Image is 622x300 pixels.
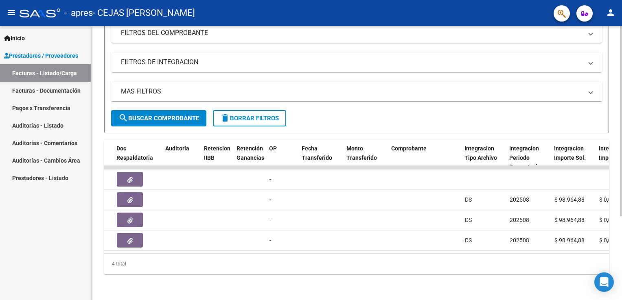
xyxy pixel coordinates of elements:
[599,217,615,223] span: $ 0,00
[298,140,343,176] datatable-header-cell: Fecha Transferido
[269,217,271,223] span: -
[220,115,279,122] span: Borrar Filtros
[346,145,377,161] span: Monto Transferido
[111,110,206,126] button: Buscar Comprobante
[118,115,199,122] span: Buscar Comprobante
[343,140,388,176] datatable-header-cell: Monto Transferido
[269,145,277,152] span: OP
[554,196,585,203] span: $ 98.964,88
[599,196,615,203] span: $ 0,00
[509,145,544,170] span: Integracion Periodo Presentacion
[111,23,602,43] mat-expansion-panel-header: FILTROS DEL COMPROBANTE
[269,237,271,243] span: -
[4,51,78,60] span: Prestadores / Proveedores
[510,217,529,223] span: 202508
[464,145,497,161] span: Integracion Tipo Archivo
[93,4,195,22] span: - CEJAS [PERSON_NAME]
[213,110,286,126] button: Borrar Filtros
[121,28,583,37] mat-panel-title: FILTROS DEL COMPROBANTE
[465,196,472,203] span: DS
[220,113,230,123] mat-icon: delete
[162,140,201,176] datatable-header-cell: Auditoria
[4,34,25,43] span: Inicio
[606,8,615,17] mat-icon: person
[388,140,461,176] datatable-header-cell: Comprobante
[165,145,189,152] span: Auditoria
[237,145,264,161] span: Retención Ganancias
[510,237,529,243] span: 202508
[64,4,93,22] span: - apres
[233,140,266,176] datatable-header-cell: Retención Ganancias
[111,52,602,72] mat-expansion-panel-header: FILTROS DE INTEGRACION
[599,237,615,243] span: $ 0,00
[121,58,583,67] mat-panel-title: FILTROS DE INTEGRACION
[506,140,551,176] datatable-header-cell: Integracion Periodo Presentacion
[465,217,472,223] span: DS
[594,272,614,292] div: Open Intercom Messenger
[111,82,602,101] mat-expansion-panel-header: MAS FILTROS
[302,145,332,161] span: Fecha Transferido
[118,113,128,123] mat-icon: search
[7,8,16,17] mat-icon: menu
[510,196,529,203] span: 202508
[465,237,472,243] span: DS
[554,145,586,161] span: Integracion Importe Sol.
[266,140,298,176] datatable-header-cell: OP
[204,145,230,161] span: Retencion IIBB
[104,254,609,274] div: 4 total
[113,140,162,176] datatable-header-cell: Doc Respaldatoria
[554,217,585,223] span: $ 98.964,88
[201,140,233,176] datatable-header-cell: Retencion IIBB
[269,176,271,183] span: -
[461,140,506,176] datatable-header-cell: Integracion Tipo Archivo
[269,196,271,203] span: -
[554,237,585,243] span: $ 98.964,88
[116,145,153,161] span: Doc Respaldatoria
[551,140,596,176] datatable-header-cell: Integracion Importe Sol.
[121,87,583,96] mat-panel-title: MAS FILTROS
[391,145,427,152] span: Comprobante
